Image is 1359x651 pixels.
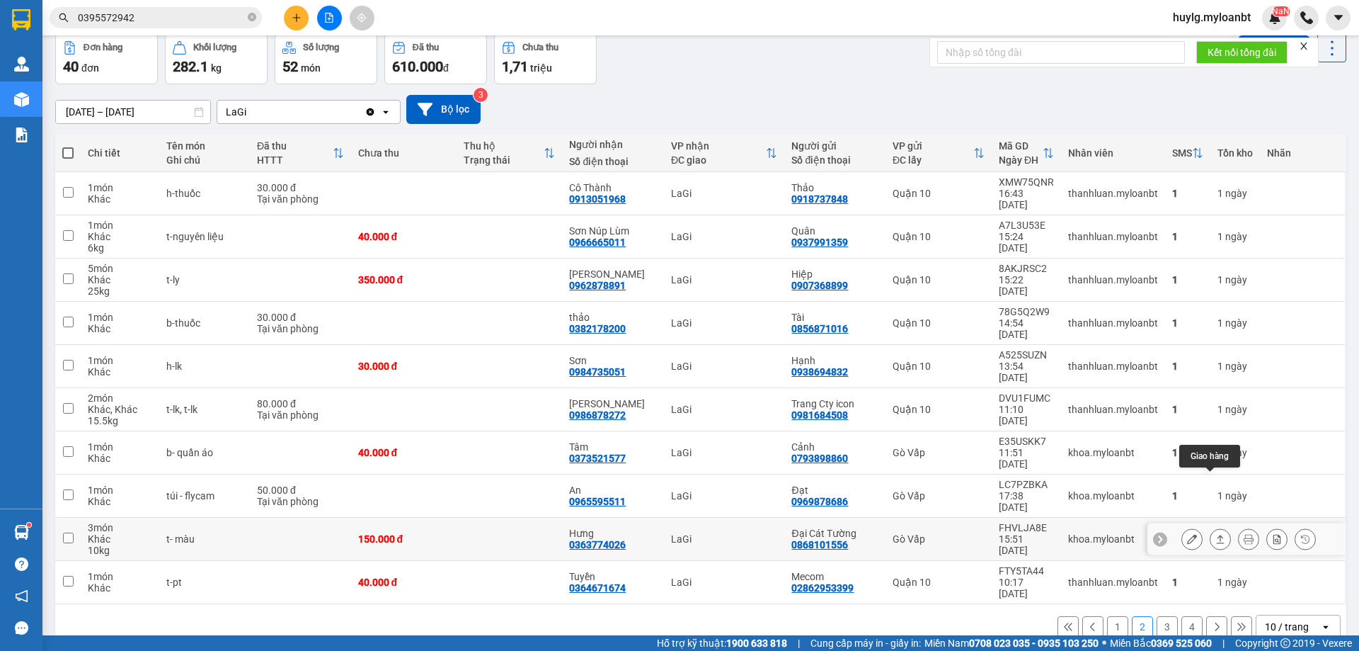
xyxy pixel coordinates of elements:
[88,355,152,366] div: 1 món
[1268,11,1281,24] img: icon-new-feature
[1217,188,1253,199] div: 1
[791,409,848,421] div: 0981684508
[15,621,28,635] span: message
[358,533,449,545] div: 150.000 đ
[292,13,302,23] span: plus
[569,268,657,280] div: Vũ
[893,231,985,242] div: Quận 10
[999,188,1054,210] div: 16:43 [DATE]
[893,274,985,285] div: Quận 10
[671,274,778,285] div: LaGi
[671,140,767,152] div: VP nhận
[671,154,767,166] div: ĐC giao
[1217,404,1253,415] div: 1
[88,147,152,159] div: Chi tiết
[257,182,343,193] div: 30.000 đ
[14,128,29,142] img: solution-icon
[999,565,1054,577] div: FTY5TA44
[1068,361,1158,372] div: thanhluan.myloanbt
[569,582,626,594] div: 0364671674
[569,571,657,582] div: Tuyền
[1172,361,1203,372] div: 1
[999,154,1043,166] div: Ngày ĐH
[443,62,449,74] span: đ
[1181,528,1203,550] div: Sửa đơn hàng
[301,62,321,74] span: món
[88,220,152,231] div: 1 món
[166,533,243,545] div: t- màu
[1225,274,1247,285] span: ngày
[1225,317,1247,329] span: ngày
[992,135,1061,172] th: Toggle SortBy
[275,33,377,84] button: Số lượng52món
[1165,135,1210,172] th: Toggle SortBy
[88,533,152,545] div: Khác
[1151,638,1212,649] strong: 0369 525 060
[494,33,597,84] button: Chưa thu1,71 triệu
[88,182,152,193] div: 1 món
[1102,640,1106,646] span: ⚪️
[569,453,626,464] div: 0373521577
[14,57,29,72] img: warehouse-icon
[726,638,787,649] strong: 1900 633 818
[569,193,626,205] div: 0913051968
[1225,361,1247,372] span: ngày
[464,154,544,166] div: Trạng thái
[1172,447,1203,458] div: 1
[211,62,222,74] span: kg
[569,312,657,323] div: thảo
[88,323,152,334] div: Khác
[303,43,339,52] div: Số lượng
[999,263,1054,274] div: 8AKJRSC2
[1217,577,1253,588] div: 1
[924,635,1099,651] span: Miền Nam
[6,90,95,106] strong: Phiếu gửi hàng
[365,106,376,118] svg: Clear value
[14,525,29,540] img: warehouse-icon
[88,485,152,496] div: 1 món
[284,6,309,30] button: plus
[357,13,367,23] span: aim
[166,154,243,166] div: Ghi chú
[999,479,1054,490] div: LC7PZBKA
[88,242,152,254] div: 6 kg
[55,33,158,84] button: Đơn hàng40đơn
[1181,616,1203,638] button: 4
[569,398,657,409] div: Thanh
[384,33,487,84] button: Đã thu610.000đ
[791,225,878,237] div: Quân
[88,496,152,507] div: Khác
[671,404,778,415] div: LaGi
[88,312,152,323] div: 1 món
[1272,6,1290,16] sup: NaN
[1225,577,1247,588] span: ngày
[1172,188,1203,199] div: 1
[885,135,992,172] th: Toggle SortBy
[193,43,236,52] div: Khối lượng
[791,268,878,280] div: Hiệp
[569,441,657,453] div: Tâm
[791,193,848,205] div: 0918737848
[999,361,1054,383] div: 13:54 [DATE]
[81,62,99,74] span: đơn
[893,154,973,166] div: ĐC lấy
[893,188,985,199] div: Quận 10
[282,58,298,75] span: 52
[88,415,152,426] div: 15.5 kg
[1068,231,1158,242] div: thanhluan.myloanbt
[406,95,481,124] button: Bộ lọc
[810,635,921,651] span: Cung cấp máy in - giấy in:
[999,220,1054,231] div: A7L3U53E
[84,43,122,52] div: Đơn hàng
[1265,620,1309,634] div: 10 / trang
[15,557,28,571] span: question-circle
[257,193,343,205] div: Tại văn phòng
[474,88,488,102] sup: 3
[893,533,985,545] div: Gò Vấp
[569,539,626,550] div: 0363774026
[671,577,778,588] div: LaGi
[999,436,1054,447] div: E35USKK7
[569,280,626,291] div: 0962878891
[999,490,1054,513] div: 17:38 [DATE]
[88,441,152,453] div: 1 món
